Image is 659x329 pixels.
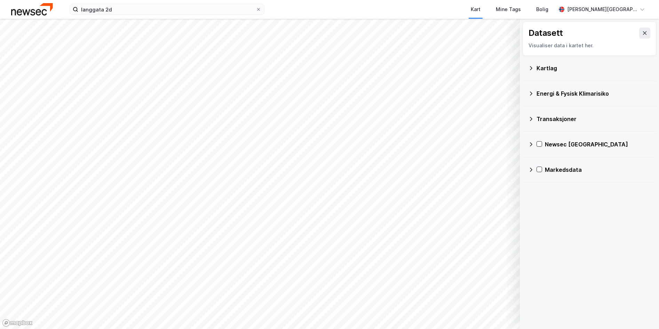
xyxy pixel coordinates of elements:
[537,64,651,72] div: Kartlag
[496,5,521,14] div: Mine Tags
[529,27,563,39] div: Datasett
[545,166,651,174] div: Markedsdata
[529,41,650,50] div: Visualiser data i kartet her.
[624,296,659,329] iframe: Chat Widget
[567,5,637,14] div: [PERSON_NAME][GEOGRAPHIC_DATA]
[2,319,33,327] a: Mapbox homepage
[78,4,256,15] input: Søk på adresse, matrikkel, gårdeiere, leietakere eller personer
[11,3,53,15] img: newsec-logo.f6e21ccffca1b3a03d2d.png
[624,296,659,329] div: Kontrollprogram for chat
[545,140,651,149] div: Newsec [GEOGRAPHIC_DATA]
[471,5,481,14] div: Kart
[537,89,651,98] div: Energi & Fysisk Klimarisiko
[536,5,548,14] div: Bolig
[537,115,651,123] div: Transaksjoner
